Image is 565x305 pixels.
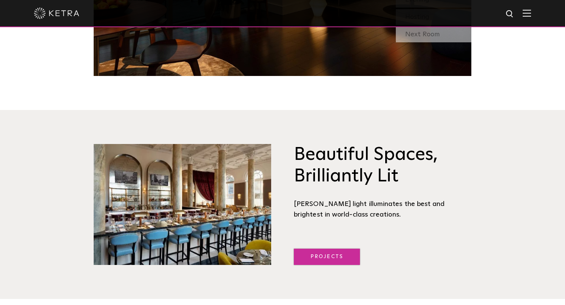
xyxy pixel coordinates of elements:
img: Brilliantly Lit@2x [94,144,271,265]
div: [PERSON_NAME] light illuminates the best and brightest in world-class creations. [294,199,471,220]
img: ketra-logo-2019-white [34,8,79,19]
img: search icon [505,9,515,19]
div: Next Room [396,26,471,42]
h3: Beautiful Spaces, Brilliantly Lit [294,144,471,187]
img: Hamburger%20Nav.svg [523,9,531,17]
a: Projects [294,249,360,265]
